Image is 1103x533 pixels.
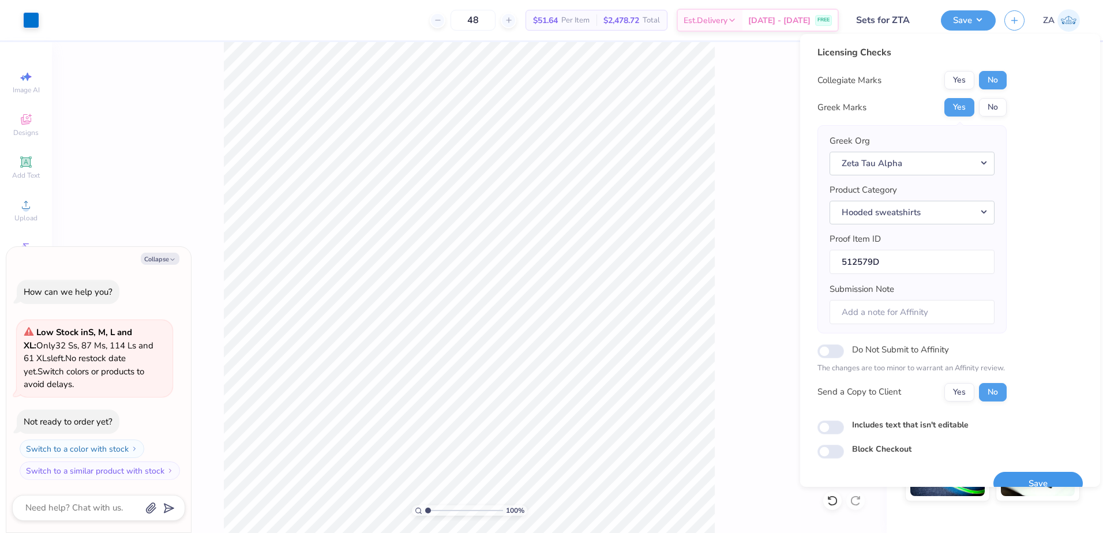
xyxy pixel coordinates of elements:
[979,383,1007,401] button: No
[748,14,811,27] span: [DATE] - [DATE]
[993,472,1083,496] button: Save
[852,443,911,455] label: Block Checkout
[643,14,660,27] span: Total
[506,505,524,516] span: 100 %
[941,10,996,31] button: Save
[979,98,1007,117] button: No
[141,253,179,265] button: Collapse
[817,46,1007,59] div: Licensing Checks
[533,14,558,27] span: $51.64
[167,467,174,474] img: Switch to a similar product with stock
[944,98,974,117] button: Yes
[131,445,138,452] img: Switch to a color with stock
[603,14,639,27] span: $2,478.72
[24,352,126,377] span: No restock date yet.
[830,300,995,325] input: Add a note for Affinity
[847,9,932,32] input: Untitled Design
[13,85,40,95] span: Image AI
[979,71,1007,89] button: No
[817,16,830,24] span: FREE
[1043,9,1080,32] a: ZA
[817,74,881,87] div: Collegiate Marks
[852,342,949,357] label: Do Not Submit to Affinity
[817,363,1007,374] p: The changes are too minor to warrant an Affinity review.
[561,14,590,27] span: Per Item
[24,326,153,390] span: Only 32 Ss, 87 Ms, 114 Ls and 61 XLs left. Switch colors or products to avoid delays.
[684,14,727,27] span: Est. Delivery
[451,10,496,31] input: – –
[24,416,112,427] div: Not ready to order yet?
[24,286,112,298] div: How can we help you?
[1057,9,1080,32] img: Zuriel Alaba
[830,201,995,224] button: Hooded sweatshirts
[817,101,866,114] div: Greek Marks
[14,213,37,223] span: Upload
[24,326,132,351] strong: Low Stock in S, M, L and XL :
[1043,14,1055,27] span: ZA
[944,71,974,89] button: Yes
[830,183,897,197] label: Product Category
[852,419,969,431] label: Includes text that isn't editable
[817,385,901,399] div: Send a Copy to Client
[830,152,995,175] button: Zeta Tau Alpha
[830,232,881,246] label: Proof Item ID
[20,461,180,480] button: Switch to a similar product with stock
[830,134,870,148] label: Greek Org
[944,383,974,401] button: Yes
[20,440,144,458] button: Switch to a color with stock
[13,128,39,137] span: Designs
[12,171,40,180] span: Add Text
[830,283,894,296] label: Submission Note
